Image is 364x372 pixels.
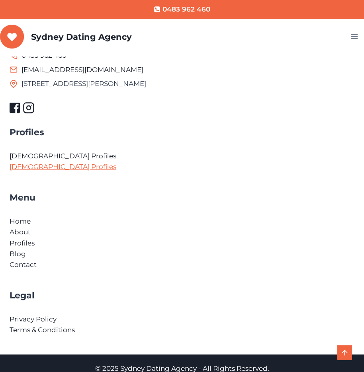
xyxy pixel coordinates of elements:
[10,326,75,334] a: Terms & Conditions
[10,250,26,258] a: Blog
[10,239,35,247] a: Profiles
[347,31,364,43] button: Open menu
[10,228,31,236] a: About
[10,289,354,302] h4: Legal
[22,66,143,74] a: [EMAIL_ADDRESS][DOMAIN_NAME]
[31,32,132,42] div: Sydney Dating Agency
[10,152,116,160] a: [DEMOGRAPHIC_DATA] Profiles
[10,191,354,204] h4: Menu
[10,217,31,225] a: Home
[10,261,37,269] a: Contact
[154,4,210,15] a: 0483 962 460
[22,78,146,90] span: [STREET_ADDRESS][PERSON_NAME]
[10,126,354,139] h4: Profiles
[162,4,210,15] span: 0483 962 460
[10,163,116,171] a: [DEMOGRAPHIC_DATA] Profiles
[10,315,57,323] a: Privacy Policy
[337,345,352,360] a: Scroll to top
